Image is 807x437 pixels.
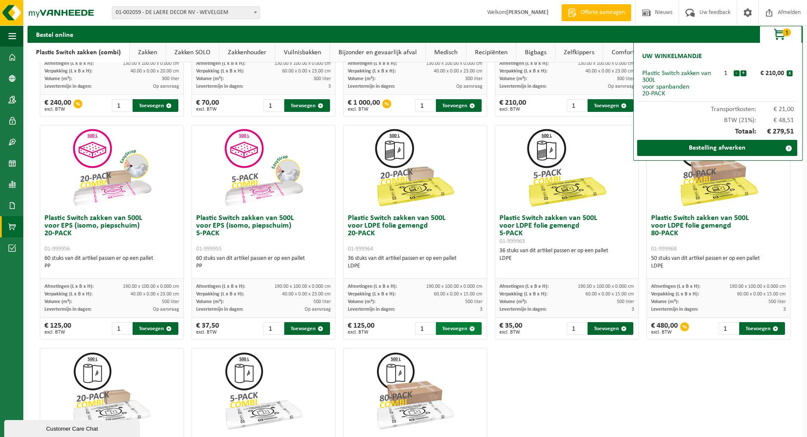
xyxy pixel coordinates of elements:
span: Volume (m³): [499,76,527,81]
div: PP [44,262,179,270]
a: Plastic Switch zakken (combi) [28,43,129,62]
button: Toevoegen [133,99,178,112]
span: 130.00 x 100.00 x 0.000 cm [275,61,331,66]
span: 500 liter [465,299,483,304]
span: 60.00 x 0.00 x 15.00 cm [737,292,786,297]
span: Verpakking (L x B x H): [44,292,92,297]
span: 3 [632,307,634,312]
span: 3 [480,307,483,312]
div: 36 stuks van dit artikel passen er op een pallet [499,247,634,262]
img: 01-999956 [69,125,154,210]
div: 50 stuks van dit artikel passen er op een pallet [651,255,786,270]
div: € 37,50 [196,322,219,335]
span: Op aanvraag [153,84,179,89]
span: Volume (m³): [196,76,224,81]
button: Toevoegen [436,322,482,335]
span: € 279,51 [756,128,794,136]
span: 40.00 x 0.00 x 23.00 cm [130,292,179,297]
div: € 480,00 [651,322,678,335]
h3: Plastic Switch zakken van 500L voor LDPE folie gemengd 5-PACK [499,214,634,245]
span: Levertermijn in dagen: [348,84,395,89]
span: 01-999956 [44,246,70,252]
img: 01-999961 [69,348,154,433]
span: Volume (m³): [348,299,375,304]
span: excl. BTW [499,330,522,335]
a: Bestelling afwerken [637,140,797,156]
span: Op aanvraag [305,307,331,312]
span: 500 liter [162,299,179,304]
span: 60.00 x 0.00 x 23.00 cm [282,69,331,74]
a: Comfort artikelen [603,43,669,62]
div: Transportkosten: [638,102,798,113]
span: 300 liter [313,76,331,81]
div: € 240,00 [44,99,71,112]
img: 01-999970 [373,348,458,433]
span: Levertermijn in dagen: [44,84,92,89]
span: 300 liter [465,76,483,81]
input: 1 [263,99,283,112]
h3: Plastic Switch zakken van 500L voor EPS (isomo, piepschuim) 20-PACK [44,214,179,253]
button: x [787,70,793,76]
button: Toevoegen [588,99,633,112]
span: 300 liter [617,76,634,81]
span: Afmetingen (L x B x H): [196,61,245,66]
button: Toevoegen [588,322,633,335]
div: € 35,00 [499,322,522,335]
input: 1 [263,322,283,335]
span: Afmetingen (L x B x H): [44,284,94,289]
span: € 48,51 [756,117,794,124]
span: 500 liter [768,299,786,304]
span: Verpakking (L x B x H): [499,69,547,74]
span: 01-002059 - DE LAERE DECOR NV - WEVELGEM [112,7,260,19]
div: € 210,00 [749,70,787,77]
span: Offerte aanvragen [579,8,627,17]
input: 1 [718,322,738,335]
img: 01-999968 [676,125,761,210]
div: LDPE [651,262,786,270]
div: LDPE [348,262,483,270]
div: 36 stuks van dit artikel passen er op een pallet [348,255,483,270]
span: Afmetingen (L x B x H): [348,284,397,289]
h3: Plastic Switch zakken van 500L voor EPS (isomo, piepschuim) 5-PACK [196,214,331,253]
span: 01-999968 [651,246,677,252]
button: Toevoegen [436,99,482,112]
span: excl. BTW [499,107,526,112]
span: 300 liter [162,76,179,81]
h2: Bestel online [28,26,82,42]
div: 60 stuks van dit artikel passen er op een pallet [196,255,331,270]
span: Op aanvraag [153,307,179,312]
button: Toevoegen [133,322,178,335]
span: Levertermijn in dagen: [348,307,395,312]
span: excl. BTW [44,330,71,335]
span: 01-999963 [499,238,525,245]
a: Bigbags [516,43,555,62]
img: 01-999963 [524,125,609,210]
span: 40.00 x 0.00 x 23.00 cm [434,69,483,74]
input: 1 [567,322,587,335]
span: 3 [328,84,331,89]
span: Afmetingen (L x B x H): [651,284,700,289]
span: excl. BTW [44,107,71,112]
a: Zakken [130,43,166,62]
span: Verpakking (L x B x H): [196,69,244,74]
h2: Uw winkelmandje [638,47,706,66]
div: BTW (21%): [638,113,798,124]
span: Verpakking (L x B x H): [348,292,396,297]
span: Op aanvraag [456,84,483,89]
a: Vuilnisbakken [275,43,330,62]
span: Verpakking (L x B x H): [348,69,396,74]
a: Offerte aanvragen [561,4,631,21]
span: Volume (m³): [499,299,527,304]
span: Op aanvraag [608,84,634,89]
div: Totaal: [638,124,798,140]
div: € 125,00 [44,322,71,335]
h3: Plastic Switch zakken van 500L voor LDPE folie gemengd 20-PACK [348,214,483,253]
div: 1 [718,70,733,77]
a: Zakken SOLO [166,43,219,62]
span: 60.00 x 0.00 x 15.00 cm [434,292,483,297]
span: Afmetingen (L x B x H): [44,61,94,66]
span: excl. BTW [651,330,678,335]
span: 130.00 x 100.00 x 0.000 cm [123,61,179,66]
button: 1 [760,26,802,43]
